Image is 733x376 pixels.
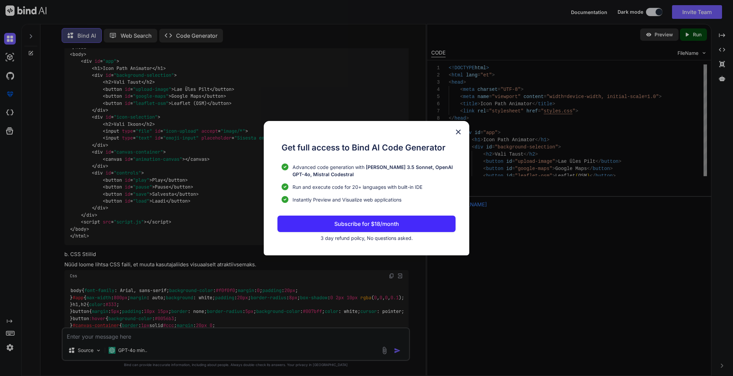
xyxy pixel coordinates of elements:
h1: Get full access to Bind AI Code Generator [282,142,455,154]
span: Instantly Preview and Visualize web applications [293,196,401,203]
img: checklist [282,163,288,170]
span: 3 day refund poilcy, No questions asked. [321,235,413,241]
p: Subscribe for $18/month [334,220,399,228]
img: close [454,128,462,136]
button: Subscribe for $18/month [277,216,455,232]
img: checklist [282,183,288,190]
span: [PERSON_NAME] 3.5 Sonnet, OpenAI GPT-4o, Mistral Codestral [293,164,453,177]
span: Run and execute code for 20+ languages with built-in IDE [293,183,422,191]
img: checklist [282,196,288,203]
p: Advanced code generation with [293,163,455,178]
